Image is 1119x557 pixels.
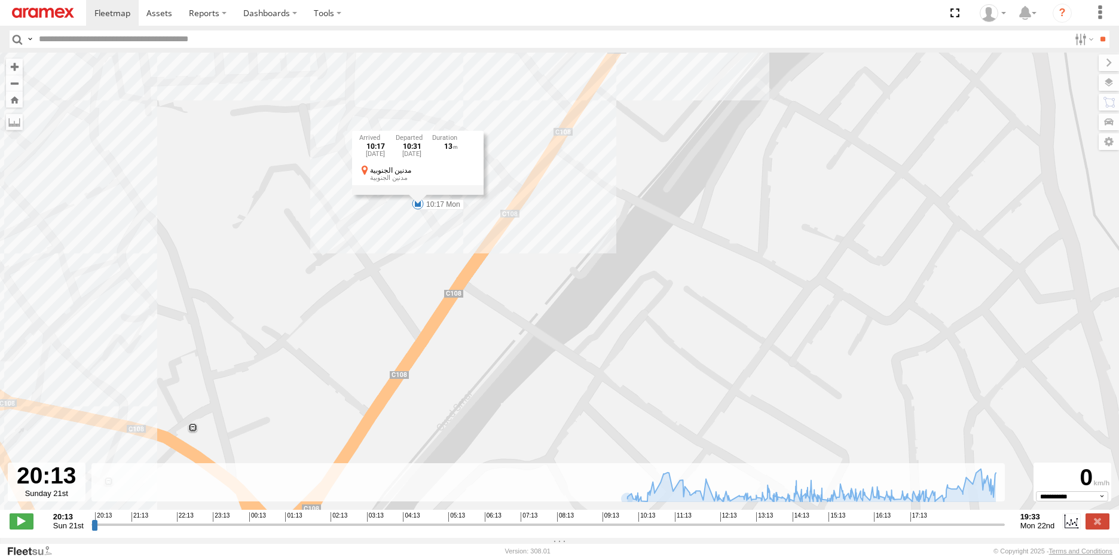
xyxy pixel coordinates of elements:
[1070,30,1096,48] label: Search Filter Options
[6,91,23,108] button: Zoom Home
[1086,513,1109,529] label: Close
[448,512,465,522] span: 05:13
[874,512,891,522] span: 16:13
[6,75,23,91] button: Zoom out
[557,512,574,522] span: 08:13
[53,512,84,521] strong: 20:13
[828,512,845,522] span: 15:13
[505,547,551,555] div: Version: 308.01
[444,142,457,151] span: 13
[285,512,302,522] span: 01:13
[1035,464,1109,491] div: 0
[1020,512,1055,521] strong: 19:33
[638,512,655,522] span: 10:13
[793,512,809,522] span: 14:13
[403,512,420,522] span: 04:13
[993,547,1112,555] div: © Copyright 2025 -
[976,4,1010,22] div: Walid Bakkar
[603,512,619,522] span: 09:13
[1099,133,1119,150] label: Map Settings
[367,512,384,522] span: 03:13
[1049,547,1112,555] a: Terms and Conditions
[1053,4,1072,23] i: ?
[370,175,476,182] div: مدنين الجنوبية
[331,512,347,522] span: 02:13
[6,59,23,75] button: Zoom in
[10,513,33,529] label: Play/Stop
[370,167,476,175] div: مدنين الجنوبية
[359,151,392,158] div: [DATE]
[675,512,692,522] span: 11:13
[756,512,773,522] span: 13:13
[910,512,927,522] span: 17:13
[720,512,737,522] span: 12:13
[7,545,62,557] a: Visit our Website
[396,143,429,151] div: 10:31
[95,512,112,522] span: 20:13
[1020,521,1055,530] span: Mon 22nd Sep 2025
[25,30,35,48] label: Search Query
[249,512,266,522] span: 00:13
[485,512,502,522] span: 06:13
[53,521,84,530] span: Sun 21st Sep 2025
[6,114,23,130] label: Measure
[177,512,194,522] span: 22:13
[12,8,74,18] img: aramex-logo.svg
[132,512,148,522] span: 21:13
[213,512,230,522] span: 23:13
[396,151,429,158] div: [DATE]
[418,199,464,210] label: 10:17 Mon
[521,512,537,522] span: 07:13
[359,143,392,151] div: 10:17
